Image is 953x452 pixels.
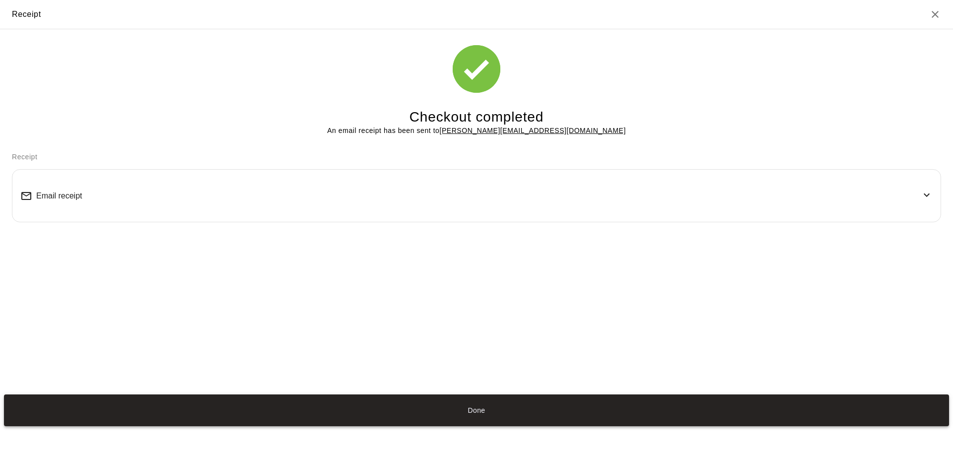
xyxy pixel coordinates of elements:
[439,127,625,134] u: [PERSON_NAME][EMAIL_ADDRESS][DOMAIN_NAME]
[36,192,82,200] span: Email receipt
[4,394,949,426] button: Done
[327,126,626,136] p: An email receipt has been sent to
[409,109,544,126] h4: Checkout completed
[929,8,941,20] button: Close
[12,8,41,21] div: Receipt
[12,152,941,162] p: Receipt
